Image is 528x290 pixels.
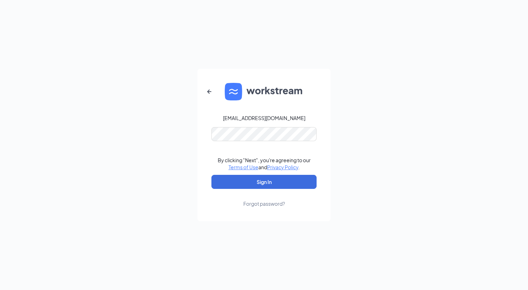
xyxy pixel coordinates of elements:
img: WS logo and Workstream text [225,83,303,100]
a: Forgot password? [243,189,285,207]
svg: ArrowLeftNew [205,87,214,96]
div: Forgot password? [243,200,285,207]
button: Sign In [211,175,317,189]
div: By clicking "Next", you're agreeing to our and . [218,157,311,171]
div: [EMAIL_ADDRESS][DOMAIN_NAME] [223,114,305,121]
a: Terms of Use [229,164,258,170]
button: ArrowLeftNew [201,83,218,100]
a: Privacy Policy [267,164,298,170]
